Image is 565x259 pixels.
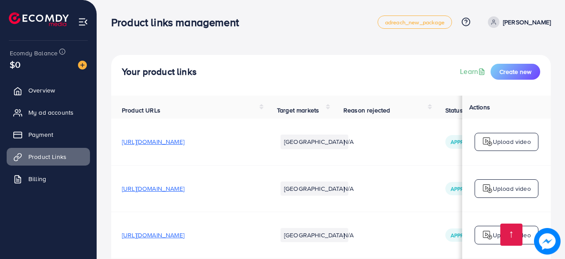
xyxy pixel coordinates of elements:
span: Approved [451,232,478,239]
li: [GEOGRAPHIC_DATA] [281,135,348,149]
a: Learn [460,66,487,77]
span: Actions [469,103,490,112]
span: Product Links [28,152,66,161]
span: Reason rejected [343,106,390,115]
span: N/A [343,184,354,193]
a: Overview [7,81,90,99]
a: Product Links [7,148,90,166]
span: Status [445,106,463,115]
a: My ad accounts [7,104,90,121]
p: Upload video [493,183,531,194]
li: [GEOGRAPHIC_DATA] [281,228,348,242]
span: N/A [343,137,354,146]
img: logo [482,183,493,194]
a: adreach_new_package [378,15,452,29]
h3: Product links management [111,16,246,29]
img: logo [9,12,69,26]
span: Payment [28,130,53,139]
span: Ecomdy Balance [10,49,58,58]
a: Payment [7,126,90,143]
span: My ad accounts [28,108,74,117]
li: [GEOGRAPHIC_DATA] [281,182,348,196]
img: logo [482,230,493,240]
span: Billing [28,174,46,183]
span: Overview [28,86,55,95]
span: Approved [451,138,478,146]
a: [PERSON_NAME] [484,16,551,28]
span: [URL][DOMAIN_NAME] [122,184,184,193]
img: menu [78,17,88,27]
img: logo [482,136,493,147]
p: Upload video [493,230,531,240]
span: Create new [499,67,531,76]
p: [PERSON_NAME] [503,17,551,27]
span: [URL][DOMAIN_NAME] [122,231,184,240]
button: Create new [491,64,540,80]
p: Upload video [493,136,531,147]
span: Approved [451,185,478,193]
span: N/A [343,231,354,240]
h4: Your product links [122,66,197,77]
span: Target markets [277,106,319,115]
span: $0 [10,58,20,71]
span: Product URLs [122,106,160,115]
span: [URL][DOMAIN_NAME] [122,137,184,146]
span: adreach_new_package [385,19,444,25]
img: image [78,61,87,70]
a: Billing [7,170,90,188]
img: image [534,228,561,255]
